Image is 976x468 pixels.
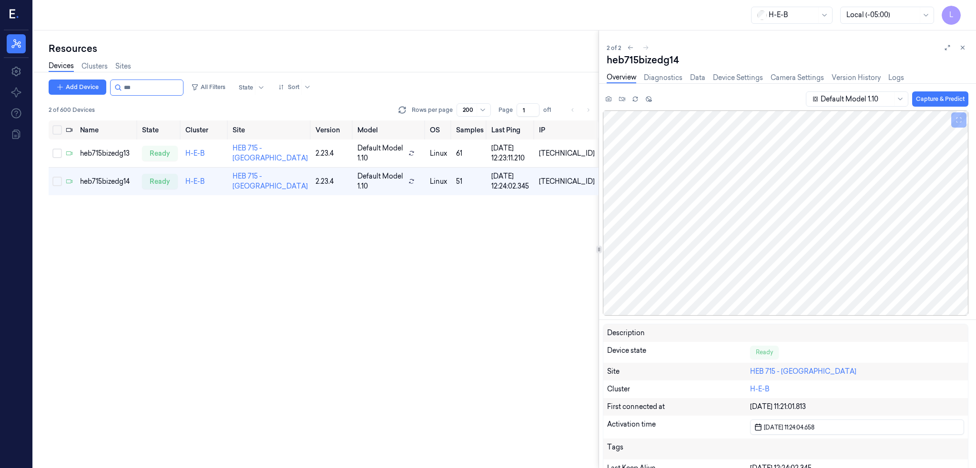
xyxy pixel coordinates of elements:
[80,177,134,187] div: heb715bizedg14
[412,106,453,114] p: Rows per page
[535,120,599,139] th: IP
[187,80,229,95] button: All Filters
[644,73,682,83] a: Diagnostics
[750,402,964,412] div: [DATE] 11:21:01.813
[750,419,964,435] button: [DATE] 11:24:04.658
[357,171,405,191] span: Default Model 1.10
[185,177,205,186] a: H-E-B
[354,120,427,139] th: Model
[607,367,750,377] div: Site
[142,174,178,189] div: ready
[430,177,448,187] p: linux
[430,149,448,159] p: linux
[426,120,452,139] th: OS
[142,146,178,161] div: ready
[543,106,559,114] span: of 1
[607,328,750,338] div: Description
[456,149,484,159] div: 61
[185,149,205,158] a: H-E-B
[750,367,856,376] a: HEB 715 - [GEOGRAPHIC_DATA]
[49,80,106,95] button: Add Device
[52,149,62,158] button: Select row
[315,149,350,159] div: 2.23.4
[456,177,484,187] div: 51
[138,120,182,139] th: State
[76,120,138,139] th: Name
[832,73,881,83] a: Version History
[942,6,961,25] button: L
[607,442,750,456] div: Tags
[488,120,535,139] th: Last Ping
[491,143,531,163] div: [DATE] 12:23:11.210
[49,61,74,72] a: Devices
[750,385,770,393] a: H-E-B
[312,120,354,139] th: Version
[713,73,763,83] a: Device Settings
[912,91,968,107] button: Capture & Predict
[182,120,228,139] th: Cluster
[607,53,968,67] div: heb715bizedg14
[607,419,750,435] div: Activation time
[80,149,134,159] div: heb715bizedg13
[566,103,595,117] nav: pagination
[49,42,599,55] div: Resources
[491,171,531,191] div: [DATE] 12:24:02.345
[52,177,62,186] button: Select row
[233,144,308,162] a: HEB 715 - [GEOGRAPHIC_DATA]
[607,346,750,359] div: Device state
[607,402,750,412] div: First connected at
[233,172,308,190] a: HEB 715 - [GEOGRAPHIC_DATA]
[607,384,750,394] div: Cluster
[539,177,595,187] div: [TECHNICAL_ID]
[539,149,595,159] div: [TECHNICAL_ID]
[771,73,824,83] a: Camera Settings
[607,44,621,52] span: 2 of 2
[690,73,705,83] a: Data
[888,73,904,83] a: Logs
[762,423,814,432] span: [DATE] 11:24:04.658
[498,106,513,114] span: Page
[229,120,312,139] th: Site
[750,346,779,359] div: Ready
[607,72,636,83] a: Overview
[315,177,350,187] div: 2.23.4
[357,143,405,163] span: Default Model 1.10
[115,61,131,71] a: Sites
[452,120,488,139] th: Samples
[52,125,62,135] button: Select all
[81,61,108,71] a: Clusters
[49,106,95,114] span: 2 of 600 Devices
